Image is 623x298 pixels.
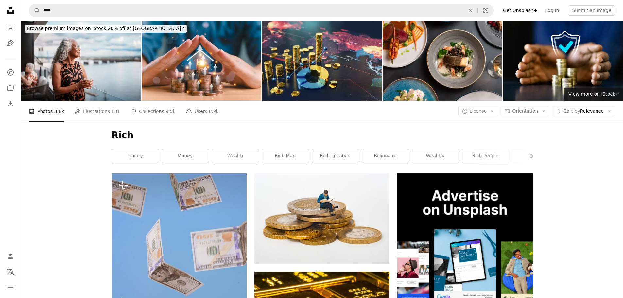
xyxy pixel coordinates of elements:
[526,149,533,163] button: scroll list to the right
[4,81,17,95] a: Collections
[512,108,538,114] span: Orientation
[4,265,17,278] button: Language
[4,97,17,110] a: Download History
[512,149,559,163] a: gold
[4,66,17,79] a: Explore
[503,21,623,101] img: African American businessman counting coins to protect income and invest
[362,149,409,163] a: billionaire
[254,173,389,263] img: photo-1604594849809-dfedbc827105
[27,26,185,31] span: 20% off at [GEOGRAPHIC_DATA] ↗
[463,4,477,17] button: Clear
[262,21,382,101] img: Global Financial Trends Displayed Through Coins, Graphs, and a World Map Visualization
[458,106,498,116] button: License
[209,108,218,115] span: 6.9k
[478,4,493,17] button: Visual search
[21,21,191,37] a: Browse premium images on iStock|20% off at [GEOGRAPHIC_DATA]↗
[462,149,509,163] a: rich people
[568,5,615,16] button: Submit an image
[552,106,615,116] button: Sort byRelevance
[563,108,604,114] span: Relevance
[21,21,141,101] img: Gorgeous Pacific Islander senior woman enjoying river views while at dinner with friends
[4,250,17,263] a: Log in / Sign up
[112,149,159,163] a: luxury
[29,4,494,17] form: Find visuals sitewide
[130,101,175,122] a: Collections 9.5k
[4,37,17,50] a: Illustrations
[27,26,108,31] span: Browse premium images on iStock |
[499,5,541,16] a: Get Unsplash+
[254,216,389,221] a: View the photo by Mathieu Stern
[563,108,580,114] span: Sort by
[112,272,247,278] a: a bunch of money floating in the air
[162,149,209,163] a: money
[142,21,262,101] img: Real estate investment concept. Succession business agent, home insurance service, broker offer f...
[541,5,563,16] a: Log in
[29,4,40,17] button: Search Unsplash
[212,149,259,163] a: wealth
[186,101,219,122] a: Users 6.9k
[470,108,487,114] span: License
[165,108,175,115] span: 9.5k
[4,281,17,294] button: Menu
[383,21,503,101] img: Variety of food dishes with meat, fish and steak served in Michelin Star gourmet Restaurant seen ...
[312,149,359,163] a: rich lifestyle
[412,149,459,163] a: wealthy
[564,88,623,101] a: View more on iStock↗
[112,108,120,115] span: 131
[568,91,619,96] span: View more on iStock ↗
[75,101,120,122] a: Illustrations 131
[4,21,17,34] a: Photos
[501,106,549,116] button: Orientation
[262,149,309,163] a: rich man
[112,130,533,141] h1: Rich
